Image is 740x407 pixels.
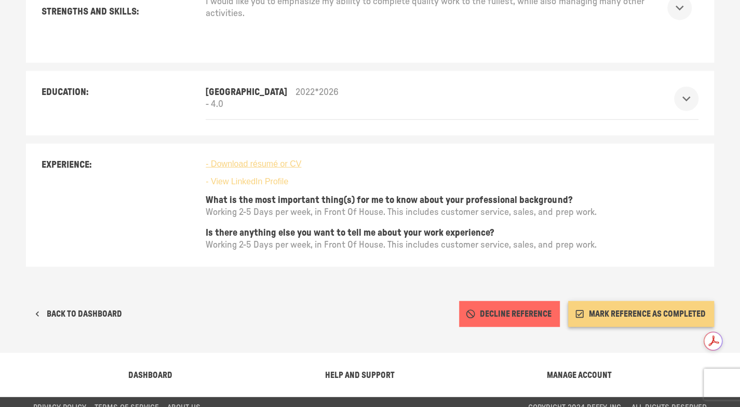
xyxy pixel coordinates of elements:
p: What is the most important thing(s) for me to know about your professional background? [206,195,698,207]
a: - Download résumé or CV [206,159,301,168]
button: show more [674,87,698,111]
button: MANAGE ACCOUNT [539,362,620,388]
p: STRENGTHS AND SKILLS: [42,6,139,18]
p: [GEOGRAPHIC_DATA] [206,87,287,99]
p: EDUCATION: [42,87,206,99]
p: - 4.0 [206,99,339,111]
p: 2022*2026 [295,87,339,99]
p: EXPERIENCE: [42,159,206,171]
a: - View LinkedIn Profile [206,177,288,186]
button: DASHBOARD [120,362,181,388]
button: MARK REFERENCE AS COMPLETED [568,301,714,327]
button: BACK TO DASHBOARD [26,301,130,327]
button: HELP AND SUPPORT [317,362,403,388]
p: Is there anything else you want to tell me about your work experience? [206,227,698,239]
p: Working 2-5 Days per week, in Front Of House. This includes customer service, sales, and prep work. [206,207,698,219]
button: Decline Reference [459,301,560,327]
p: Working 2-5 Days per week, in Front Of House. This includes customer service, sales, and prep work. [206,239,698,251]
